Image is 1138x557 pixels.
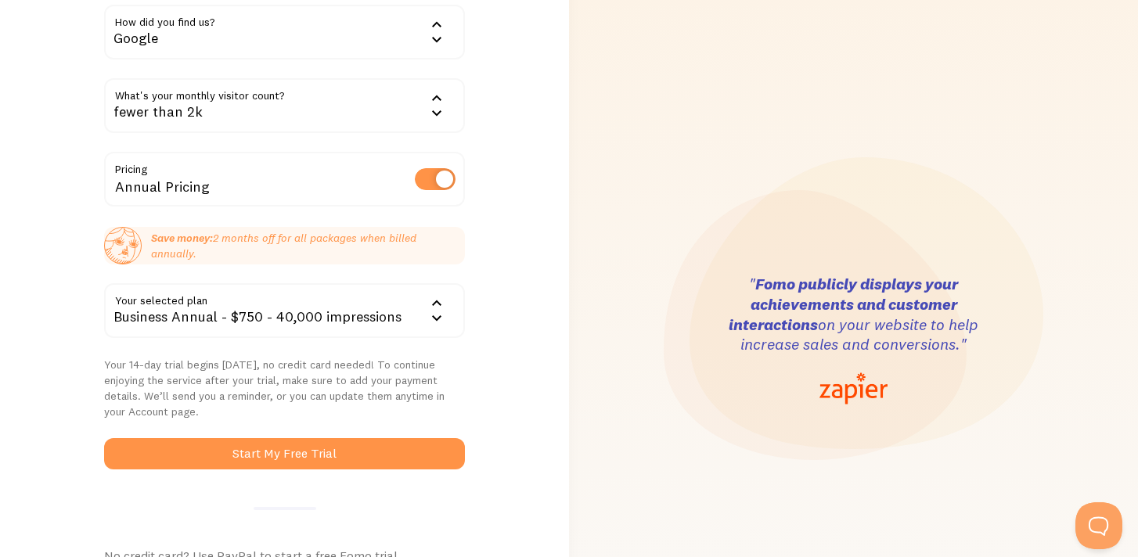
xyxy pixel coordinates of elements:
div: Business Annual - $750 - 40,000 impressions [104,283,465,338]
div: Annual Pricing [104,152,465,209]
strong: Save money: [151,231,213,245]
div: fewer than 2k [104,78,465,133]
h3: " on your website to help increase sales and conversions." [729,274,979,354]
img: zapier-logo-67829435118c75c76cb2dd6da18087269b6957094811fad6c81319a220d8a412.png [819,373,888,404]
iframe: Help Scout Beacon - Open [1075,502,1122,549]
p: 2 months off for all packages when billed annually. [151,230,465,261]
div: Google [104,5,465,59]
p: Your 14-day trial begins [DATE], no credit card needed! To continue enjoying the service after yo... [104,357,465,419]
button: Start My Free Trial [104,438,465,469]
strong: Fomo publicly displays your achievements and customer interactions [729,274,958,333]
